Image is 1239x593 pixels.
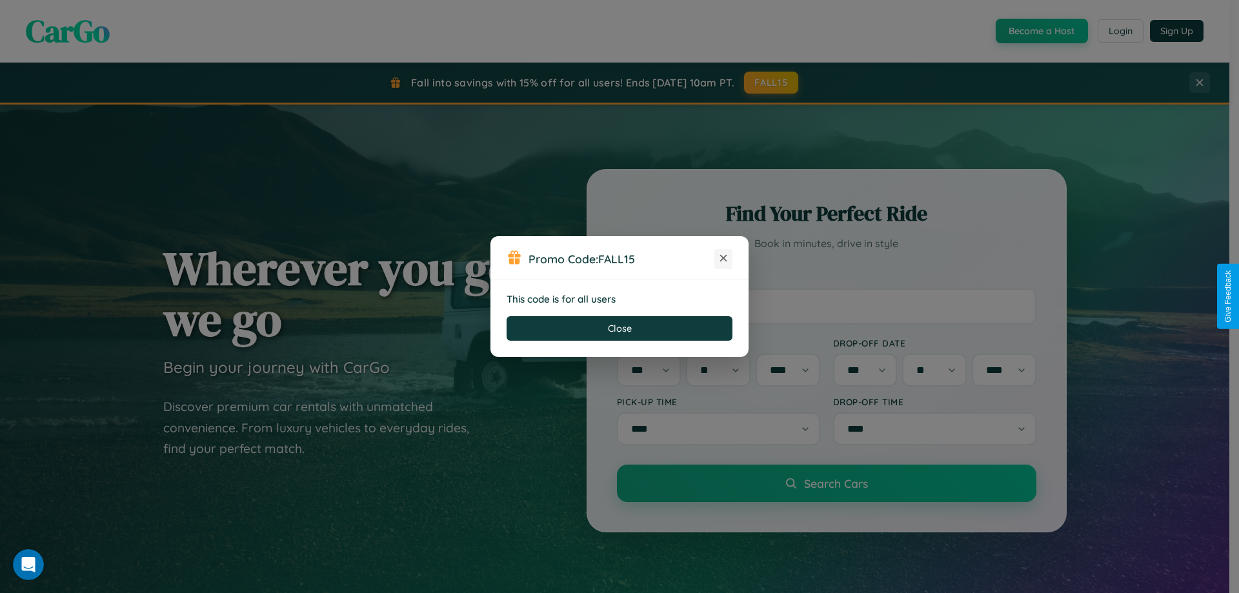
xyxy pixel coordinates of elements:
button: Close [507,316,732,341]
h3: Promo Code: [529,252,714,266]
iframe: Intercom live chat [13,549,44,580]
strong: This code is for all users [507,293,616,305]
b: FALL15 [598,252,635,266]
div: Give Feedback [1224,270,1233,323]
